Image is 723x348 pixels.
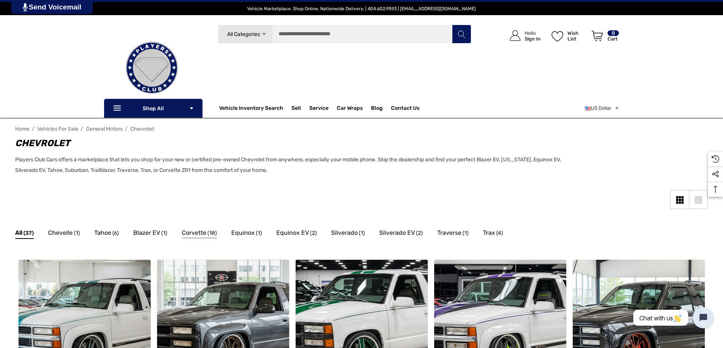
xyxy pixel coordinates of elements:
span: Chevelle [48,228,73,238]
svg: Icon Line [112,104,124,113]
span: (1) [359,228,365,238]
svg: Top [708,186,723,193]
a: Car Wraps [337,101,371,116]
span: All Categories [227,31,260,37]
span: Sell [291,105,301,113]
span: Silverado [331,228,358,238]
a: Button Go To Sub Category Trax [483,228,503,240]
a: Vehicles For Sale [37,126,78,132]
svg: Icon User Account [510,30,520,41]
img: Players Club | Cars For Sale [114,30,190,106]
nav: Breadcrumb [15,122,708,136]
p: Wish List [567,30,587,42]
svg: Social Media [712,170,719,178]
span: Vehicle Marketplace. Shop Online. Nationwide Delivery. | 404.602.9593 | [EMAIL_ADDRESS][DOMAIN_NAME] [247,6,476,11]
p: Shop All [104,99,203,118]
a: All Categories Icon Arrow Down Icon Arrow Up [218,25,273,44]
h1: Chevrolet [15,136,583,150]
span: (4) [496,228,503,238]
span: All [15,228,22,238]
svg: Recently Viewed [712,155,719,163]
p: 0 [608,30,619,36]
p: Cart [608,36,619,42]
span: Tahoe [94,228,111,238]
a: Cart with 0 items [588,23,620,52]
span: Corvette [182,228,206,238]
a: Contact Us [391,105,419,113]
span: Trax [483,228,495,238]
a: Blog [371,105,383,113]
a: Grid View [670,190,689,209]
img: PjwhLS0gR2VuZXJhdG9yOiBHcmF2aXQuaW8gLS0+PHN2ZyB4bWxucz0iaHR0cDovL3d3dy53My5vcmcvMjAwMC9zdmciIHhtb... [23,3,28,11]
a: Sign in [501,23,544,49]
span: (1) [161,228,167,238]
a: General Motors [86,126,123,132]
a: Service [309,105,329,113]
a: Button Go To Sub Category Chevelle [48,228,80,240]
a: Button Go To Sub Category Traverse [437,228,469,240]
span: (18) [207,228,217,238]
svg: Icon Arrow Down [189,106,194,111]
svg: Review Your Cart [592,31,603,41]
span: (6) [112,228,119,238]
span: (1) [74,228,80,238]
a: Home [15,126,30,132]
a: Button Go To Sub Category Silverado [331,228,365,240]
p: Sign In [525,36,541,42]
svg: Wish List [552,31,563,42]
a: Wish List Wish List [548,23,588,49]
span: (1) [463,228,469,238]
svg: Icon Arrow Down [261,31,267,37]
span: Silverado EV [379,228,415,238]
a: Vehicle Inventory Search [219,105,283,113]
button: Search [452,25,471,44]
a: Chevrolet [130,126,154,132]
span: Traverse [437,228,461,238]
span: (2) [310,228,317,238]
a: USD [585,101,620,116]
a: Button Go To Sub Category Silverado EV [379,228,423,240]
span: Equinox [231,228,255,238]
p: Hello [525,30,541,36]
span: Car Wraps [337,105,363,113]
a: Button Go To Sub Category Corvette [182,228,217,240]
span: (37) [23,228,34,238]
a: Sell [291,101,309,116]
span: Equinox EV [276,228,309,238]
span: (1) [256,228,262,238]
a: Button Go To Sub Category Equinox [231,228,262,240]
a: Button Go To Sub Category Blazer EV [133,228,167,240]
p: Players Club Cars offers a marketplace that lets you shop for your new or certified pre-owned Che... [15,154,583,176]
span: Blazer EV [133,228,160,238]
a: List View [689,190,708,209]
a: Button Go To Sub Category Tahoe [94,228,119,240]
a: Button Go To Sub Category Equinox EV [276,228,317,240]
span: (2) [416,228,423,238]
